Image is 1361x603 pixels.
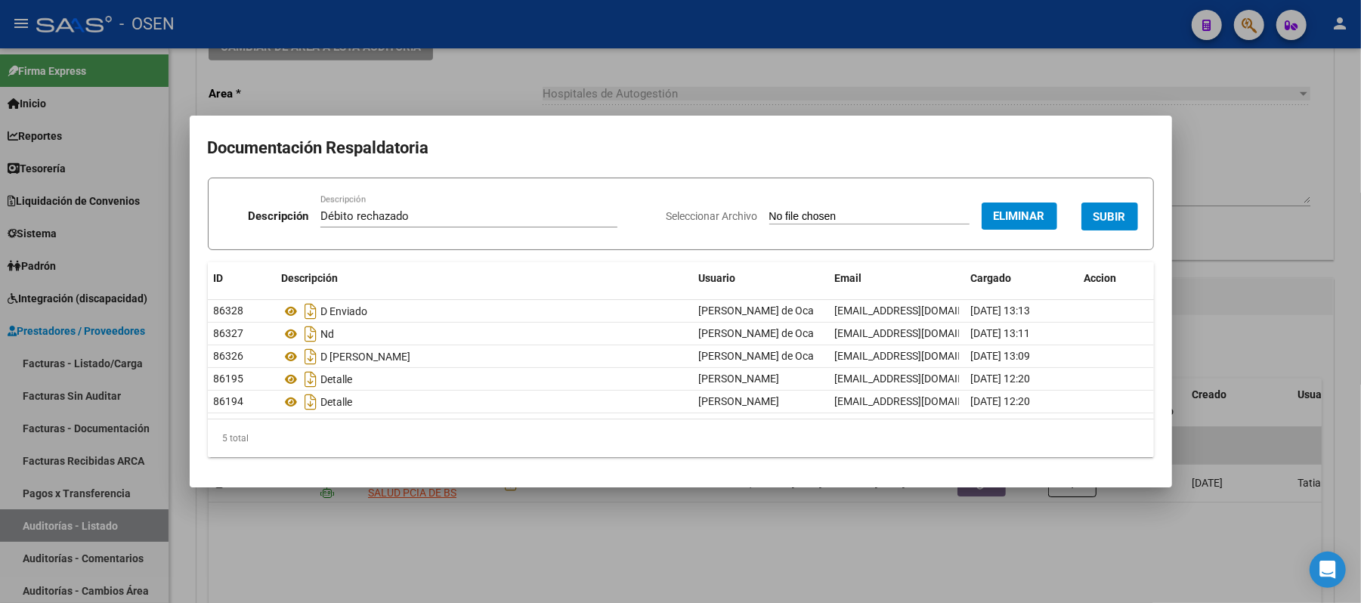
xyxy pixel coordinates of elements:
[214,327,244,339] span: 86327
[971,373,1031,385] span: [DATE] 12:20
[835,327,1003,339] span: [EMAIL_ADDRESS][DOMAIN_NAME]
[699,305,815,317] span: [PERSON_NAME] de Oca
[971,272,1012,284] span: Cargado
[214,395,244,407] span: 86194
[302,367,321,391] i: Descargar documento
[276,262,693,295] datatable-header-cell: Descripción
[971,350,1031,362] span: [DATE] 13:09
[699,350,815,362] span: [PERSON_NAME] de Oca
[1310,552,1346,588] div: Open Intercom Messenger
[835,395,1003,407] span: [EMAIL_ADDRESS][DOMAIN_NAME]
[699,395,780,407] span: [PERSON_NAME]
[1081,203,1138,230] button: SUBIR
[971,305,1031,317] span: [DATE] 13:13
[208,262,276,295] datatable-header-cell: ID
[282,272,339,284] span: Descripción
[835,305,1003,317] span: [EMAIL_ADDRESS][DOMAIN_NAME]
[982,203,1057,230] button: Eliminar
[214,305,244,317] span: 86328
[1078,262,1154,295] datatable-header-cell: Accion
[214,350,244,362] span: 86326
[214,272,224,284] span: ID
[835,373,1003,385] span: [EMAIL_ADDRESS][DOMAIN_NAME]
[699,373,780,385] span: [PERSON_NAME]
[835,272,862,284] span: Email
[282,367,687,391] div: Detalle
[302,322,321,346] i: Descargar documento
[208,134,1154,162] h2: Documentación Respaldatoria
[208,419,1154,457] div: 5 total
[965,262,1078,295] datatable-header-cell: Cargado
[835,350,1003,362] span: [EMAIL_ADDRESS][DOMAIN_NAME]
[693,262,829,295] datatable-header-cell: Usuario
[971,327,1031,339] span: [DATE] 13:11
[302,390,321,414] i: Descargar documento
[282,299,687,323] div: D Enviado
[214,373,244,385] span: 86195
[248,208,308,225] p: Descripción
[1084,272,1117,284] span: Accion
[994,209,1045,223] span: Eliminar
[282,322,687,346] div: Nd
[699,327,815,339] span: [PERSON_NAME] de Oca
[282,390,687,414] div: Detalle
[302,345,321,369] i: Descargar documento
[829,262,965,295] datatable-header-cell: Email
[302,299,321,323] i: Descargar documento
[667,210,758,222] span: Seleccionar Archivo
[1093,210,1126,224] span: SUBIR
[282,345,687,369] div: D [PERSON_NAME]
[699,272,736,284] span: Usuario
[971,395,1031,407] span: [DATE] 12:20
